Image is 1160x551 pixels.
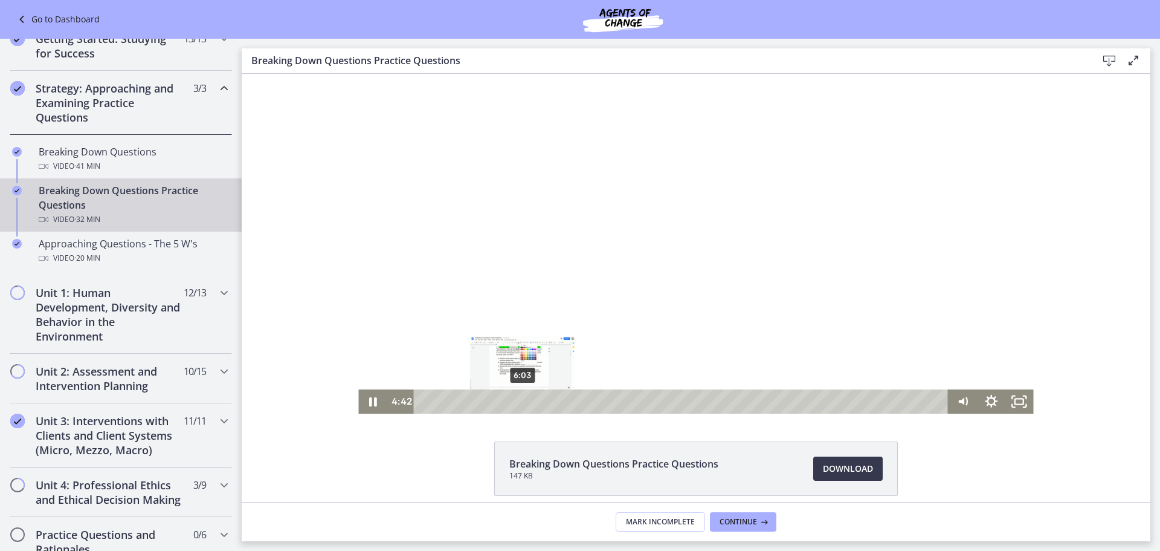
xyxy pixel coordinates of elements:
h2: Getting Started: Studying for Success [36,31,183,60]
h2: Unit 4: Professional Ethics and Ethical Decision Making [36,478,183,507]
a: Download [813,457,883,481]
i: Completed [10,81,25,96]
div: Breaking Down Questions [39,145,227,174]
div: Video [39,159,227,174]
i: Completed [10,414,25,428]
i: Completed [10,31,25,46]
span: Mark Incomplete [626,517,695,527]
div: Video [39,251,227,266]
button: Show settings menu [735,316,764,340]
span: 13 / 13 [184,31,206,46]
span: · 41 min [74,159,100,174]
h2: Strategy: Approaching and Examining Practice Questions [36,81,183,125]
iframe: Video Lesson [242,74,1150,414]
span: 11 / 11 [184,414,206,428]
img: Agents of Change [550,5,695,34]
span: Breaking Down Questions Practice Questions [509,457,718,471]
span: 10 / 15 [184,364,206,379]
span: Download [823,461,873,476]
button: Continue [710,512,776,532]
div: Video [39,212,227,227]
h2: Unit 3: Interventions with Clients and Client Systems (Micro, Mezzo, Macro) [36,414,183,457]
i: Completed [12,186,22,195]
span: Continue [720,517,757,527]
i: Completed [12,147,22,157]
h2: Unit 1: Human Development, Diversity and Behavior in the Environment [36,285,183,344]
span: · 20 min [74,251,100,266]
span: 3 / 3 [193,81,206,96]
span: · 32 min [74,212,100,227]
span: 12 / 13 [184,285,206,300]
span: 147 KB [509,471,718,481]
span: 0 / 6 [193,527,206,542]
div: Breaking Down Questions Practice Questions [39,183,227,227]
span: 3 / 9 [193,478,206,492]
h2: Unit 2: Assessment and Intervention Planning [36,364,183,393]
button: Mute [707,316,736,340]
a: Go to Dashboard [14,12,100,27]
button: Mark Incomplete [616,512,705,532]
button: Fullscreen [764,316,792,340]
div: Approaching Questions - The 5 W's [39,236,227,266]
i: Completed [12,239,22,249]
h3: Breaking Down Questions Practice Questions [251,53,1078,68]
